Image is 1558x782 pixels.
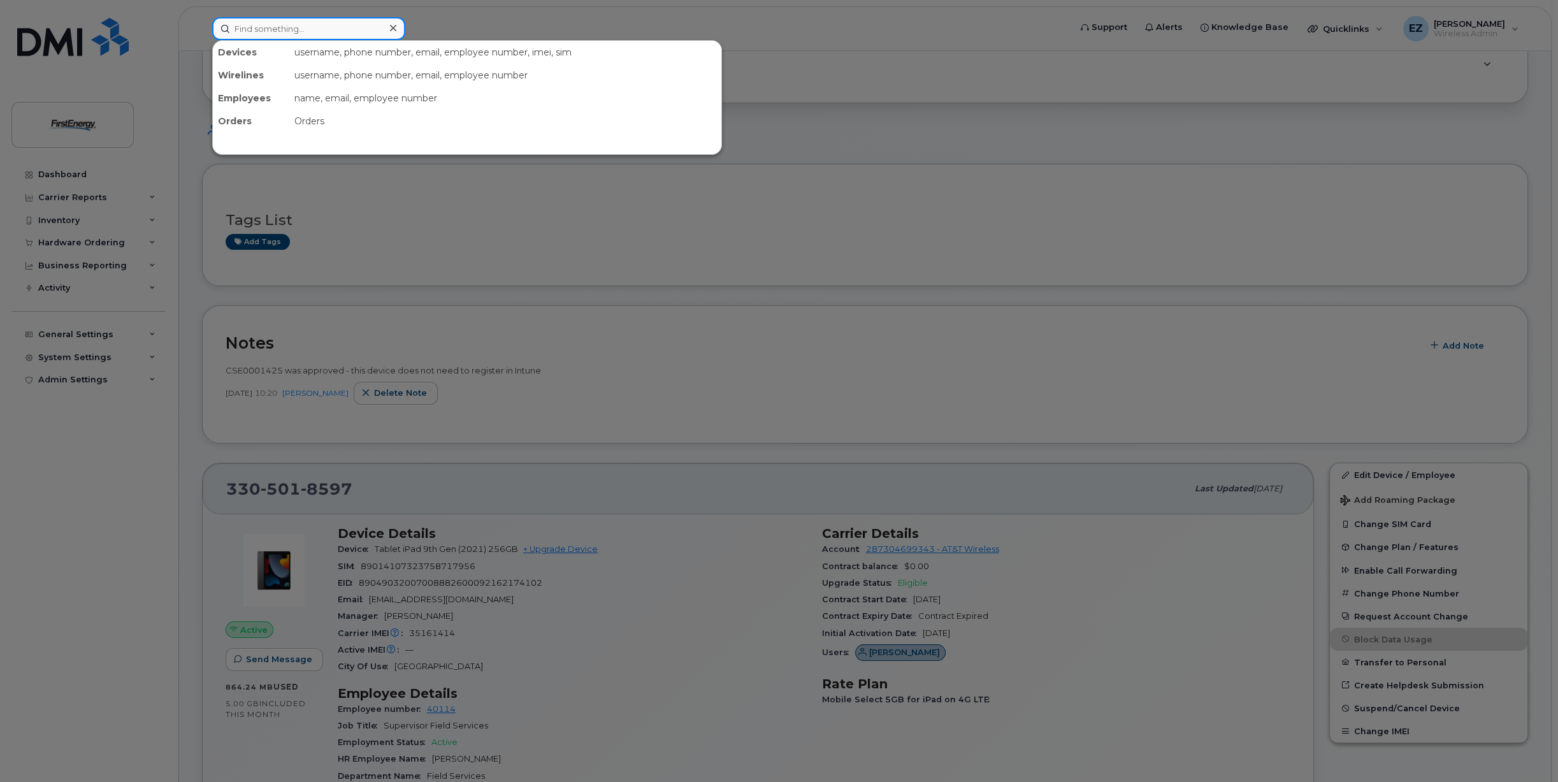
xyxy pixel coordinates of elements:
[289,87,721,110] div: name, email, employee number
[1503,727,1548,772] iframe: Messenger Launcher
[213,64,289,87] div: Wirelines
[213,41,289,64] div: Devices
[289,41,721,64] div: username, phone number, email, employee number, imei, sim
[289,64,721,87] div: username, phone number, email, employee number
[289,110,721,133] div: Orders
[212,17,405,40] input: Find something...
[213,87,289,110] div: Employees
[213,110,289,133] div: Orders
